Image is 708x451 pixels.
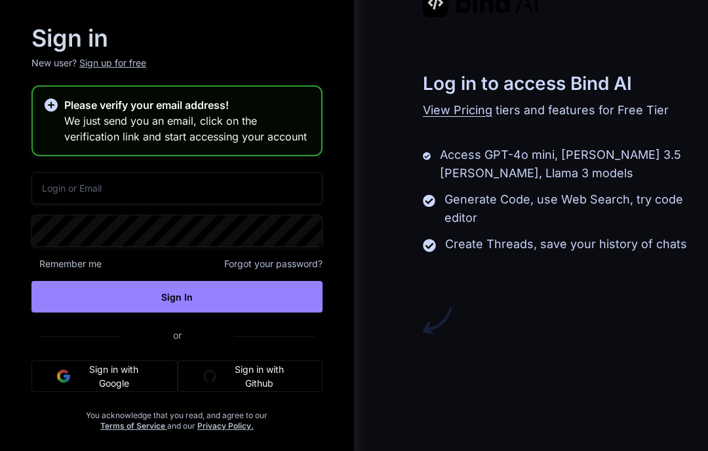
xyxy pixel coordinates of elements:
[31,28,323,49] h2: Sign in
[64,97,311,113] h2: Please verify your email address!
[178,360,323,392] button: Sign in with Github
[31,360,178,392] button: Sign in with Google
[423,101,708,119] p: tiers and features for Free Tier
[445,235,687,253] p: Create Threads, save your history of chats
[224,257,323,270] span: Forgot your password?
[31,56,323,85] p: New user?
[100,421,167,431] a: Terms of Service
[444,190,708,227] p: Generate Code, use Web Search, try code editor
[80,402,274,431] div: You acknowledge that you read, and agree to our and our
[31,257,102,270] span: Remember me
[31,281,323,312] button: Sign In
[64,113,311,144] h3: We just send you an email, click on the verification link and start accessing your account
[203,370,216,383] img: github
[31,172,323,204] input: Login or Email
[197,421,254,431] a: Privacy Policy.
[57,370,70,383] img: google
[423,306,452,335] img: arrow
[440,146,708,183] p: Access GPT-4o mini, [PERSON_NAME] 3.5 [PERSON_NAME], Llama 3 models
[121,319,234,351] span: or
[79,56,146,70] div: Sign up for free
[423,70,708,97] h2: Log in to access Bind AI
[423,103,492,117] span: View Pricing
